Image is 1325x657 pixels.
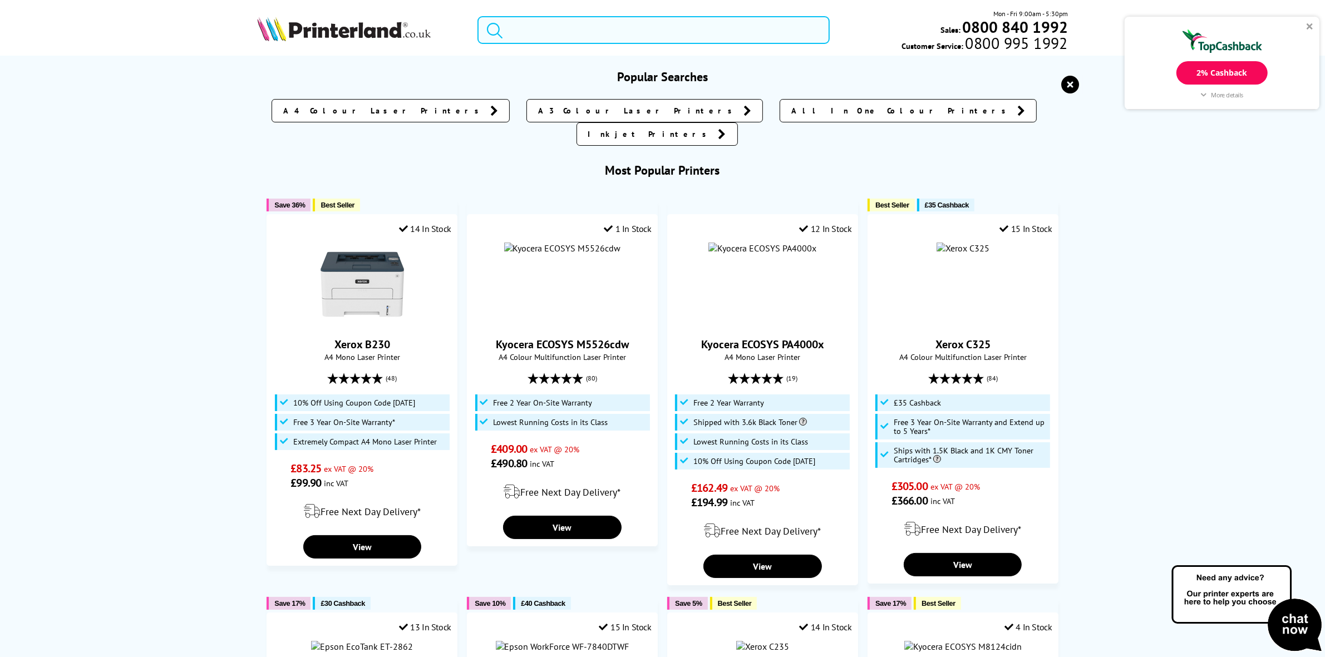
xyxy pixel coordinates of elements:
[324,478,348,488] span: inc VAT
[904,553,1022,576] a: View
[894,446,1047,464] span: Ships with 1.5K Black and 1K CMY Toner Cartridges*
[494,418,608,427] span: Lowest Running Costs in its Class
[399,621,451,633] div: 13 In Stock
[902,38,1068,51] span: Customer Service:
[875,599,906,607] span: Save 17%
[736,641,789,652] img: Xerox C235
[964,38,1068,48] span: 0800 995 1992
[962,17,1068,37] b: 0800 840 1992
[868,199,915,211] button: Best Seller
[791,105,1012,116] span: All In One Colour Printers
[324,463,373,474] span: ex VAT @ 20%
[703,555,821,578] a: View
[667,597,707,610] button: Save 5%
[272,99,510,122] a: A4 Colour Laser Printers
[922,599,955,607] span: Best Seller
[321,599,365,607] span: £30 Cashback
[311,641,413,652] img: Epson EcoTank ET-2862
[701,337,824,352] a: Kyocera ECOSYS PA4000x
[1169,564,1325,655] img: Open Live Chat window
[693,418,807,427] span: Shipped with 3.6k Black Toner
[290,476,321,490] span: £99.90
[399,223,451,234] div: 14 In Stock
[496,641,629,652] a: Epson WorkForce WF-7840DTWF
[960,22,1068,32] a: 0800 840 1992
[538,105,738,116] span: A3 Colour Laser Printers
[875,201,909,209] span: Best Seller
[467,597,511,610] button: Save 10%
[874,513,1052,545] div: modal_delivery
[999,223,1052,234] div: 15 In Stock
[521,599,565,607] span: £40 Cashback
[313,597,370,610] button: £30 Cashback
[257,17,431,41] img: Printerland Logo
[935,337,991,352] a: Xerox C325
[496,337,629,352] a: Kyocera ECOSYS M5526cdw
[940,24,960,35] span: Sales:
[930,496,955,506] span: inc VAT
[290,461,321,476] span: £83.25
[491,456,527,471] span: £490.80
[874,352,1052,362] span: A4 Colour Multifunction Laser Printer
[914,597,961,610] button: Best Seller
[673,515,851,546] div: modal_delivery
[780,99,1037,122] a: All In One Colour Printers
[693,398,764,407] span: Free 2 Year Warranty
[993,8,1068,19] span: Mon - Fri 9:00am - 5:30pm
[599,621,652,633] div: 15 In Stock
[267,199,311,211] button: Save 36%
[718,599,752,607] span: Best Seller
[604,223,652,234] div: 1 In Stock
[293,418,395,427] span: Free 3 Year On-Site Warranty*
[586,368,597,389] span: (80)
[293,437,437,446] span: Extremely Compact A4 Mono Laser Printer
[303,535,421,559] a: View
[691,481,727,495] span: £162.49
[693,437,808,446] span: Lowest Running Costs in its Class
[673,352,851,362] span: A4 Mono Laser Printer
[937,243,989,254] img: Xerox C325
[526,99,763,122] a: A3 Colour Laser Printers
[708,243,816,254] img: Kyocera ECOSYS PA4000x
[799,223,851,234] div: 12 In Stock
[904,641,1022,652] img: Kyocera ECOSYS M8124cidn
[293,398,415,407] span: 10% Off Using Coupon Code [DATE]
[503,516,621,539] a: View
[530,444,579,455] span: ex VAT @ 20%
[675,599,702,607] span: Save 5%
[868,597,912,610] button: Save 17%
[930,481,980,492] span: ex VAT @ 20%
[925,201,969,209] span: £35 Cashback
[283,105,485,116] span: A4 Colour Laser Printers
[473,476,651,507] div: modal_delivery
[267,597,311,610] button: Save 17%
[588,129,713,140] span: Inkjet Printers
[473,352,651,362] span: A4 Colour Multifunction Laser Printer
[257,17,464,43] a: Printerland Logo
[321,201,354,209] span: Best Seller
[786,368,797,389] span: (19)
[891,493,928,508] span: £366.00
[274,201,305,209] span: Save 36%
[1004,621,1052,633] div: 4 In Stock
[894,398,941,407] span: £35 Cashback
[894,418,1047,436] span: Free 3 Year On-Site Warranty and Extend up to 5 Years*
[513,597,570,610] button: £40 Cashback
[987,368,998,389] span: (84)
[274,599,305,607] span: Save 17%
[710,597,757,610] button: Best Seller
[257,162,1068,178] h3: Most Popular Printers
[321,317,404,328] a: Xerox B230
[691,495,727,510] span: £194.99
[504,243,621,254] img: Kyocera ECOSYS M5526cdw
[491,442,527,456] span: £409.00
[321,243,404,326] img: Xerox B230
[693,457,815,466] span: 10% Off Using Coupon Code [DATE]
[730,483,780,493] span: ex VAT @ 20%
